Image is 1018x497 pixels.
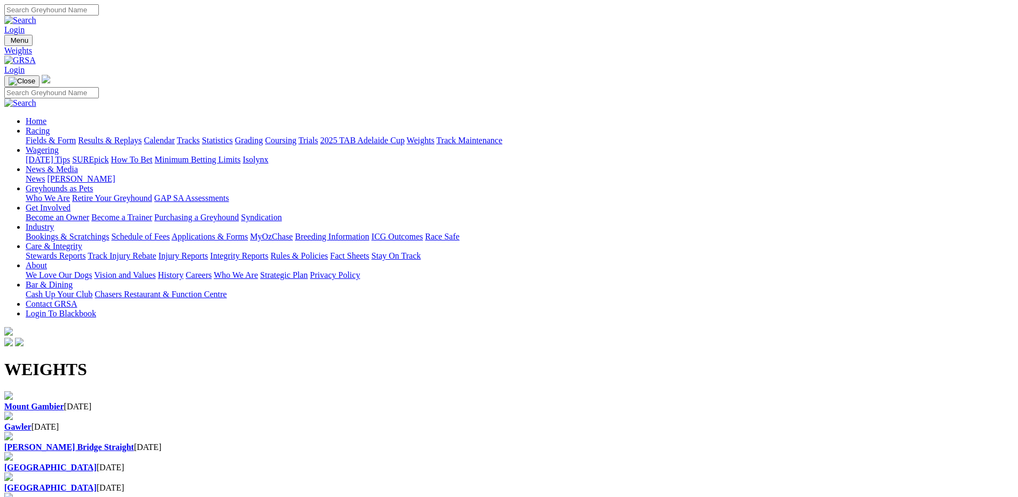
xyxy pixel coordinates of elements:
a: ICG Outcomes [371,232,423,241]
a: Race Safe [425,232,459,241]
div: Bar & Dining [26,290,1014,299]
img: file-red.svg [4,452,13,461]
img: facebook.svg [4,338,13,346]
a: Integrity Reports [210,251,268,260]
a: Trials [298,136,318,145]
a: Chasers Restaurant & Function Centre [95,290,227,299]
a: Retire Your Greyhound [72,193,152,203]
div: Get Involved [26,213,1014,222]
img: file-red.svg [4,411,13,420]
a: Gawler [4,422,32,431]
a: Login To Blackbook [26,309,96,318]
img: Search [4,98,36,108]
a: [PERSON_NAME] [47,174,115,183]
a: Care & Integrity [26,242,82,251]
button: Toggle navigation [4,75,40,87]
a: Syndication [241,213,282,222]
a: Home [26,117,46,126]
a: Schedule of Fees [111,232,169,241]
a: Mount Gambier [4,402,64,411]
a: [GEOGRAPHIC_DATA] [4,483,97,492]
img: Close [9,77,35,86]
a: Results & Replays [78,136,142,145]
button: Toggle navigation [4,35,33,46]
a: History [158,270,183,279]
div: [DATE] [4,402,1014,411]
a: Isolynx [243,155,268,164]
a: Breeding Information [295,232,369,241]
a: Weights [407,136,434,145]
img: file-red.svg [4,432,13,440]
a: Industry [26,222,54,231]
a: Become an Owner [26,213,89,222]
a: Tracks [177,136,200,145]
div: Wagering [26,155,1014,165]
h1: WEIGHTS [4,360,1014,379]
a: 2025 TAB Adelaide Cup [320,136,405,145]
a: Who We Are [214,270,258,279]
img: logo-grsa-white.png [4,327,13,336]
a: Injury Reports [158,251,208,260]
div: Care & Integrity [26,251,1014,261]
a: Login [4,65,25,74]
a: [DATE] Tips [26,155,70,164]
div: [DATE] [4,422,1014,432]
img: logo-grsa-white.png [42,75,50,83]
a: We Love Our Dogs [26,270,92,279]
a: Get Involved [26,203,71,212]
a: News & Media [26,165,78,174]
a: Calendar [144,136,175,145]
a: Privacy Policy [310,270,360,279]
div: [DATE] [4,442,1014,452]
div: [DATE] [4,483,1014,493]
a: GAP SA Assessments [154,193,229,203]
img: file-red.svg [4,472,13,481]
a: Bar & Dining [26,280,73,289]
a: Coursing [265,136,297,145]
a: Weights [4,46,1014,56]
a: Purchasing a Greyhound [154,213,239,222]
a: Careers [185,270,212,279]
a: Minimum Betting Limits [154,155,240,164]
a: Bookings & Scratchings [26,232,109,241]
a: Contact GRSA [26,299,77,308]
img: file-red.svg [4,391,13,400]
a: Stay On Track [371,251,421,260]
a: Statistics [202,136,233,145]
a: [GEOGRAPHIC_DATA] [4,463,97,472]
div: About [26,270,1014,280]
a: SUREpick [72,155,108,164]
a: Applications & Forms [172,232,248,241]
a: Become a Trainer [91,213,152,222]
input: Search [4,4,99,15]
a: [PERSON_NAME] Bridge Straight [4,442,134,452]
a: How To Bet [111,155,153,164]
img: Search [4,15,36,25]
a: About [26,261,47,270]
a: Fields & Form [26,136,76,145]
a: Strategic Plan [260,270,308,279]
a: Wagering [26,145,59,154]
a: Greyhounds as Pets [26,184,93,193]
a: MyOzChase [250,232,293,241]
div: Racing [26,136,1014,145]
img: twitter.svg [15,338,24,346]
a: Track Injury Rebate [88,251,156,260]
a: Racing [26,126,50,135]
a: Grading [235,136,263,145]
div: [DATE] [4,463,1014,472]
span: Menu [11,36,28,44]
a: Cash Up Your Club [26,290,92,299]
a: Vision and Values [94,270,156,279]
div: Greyhounds as Pets [26,193,1014,203]
a: Rules & Policies [270,251,328,260]
a: Track Maintenance [437,136,502,145]
a: News [26,174,45,183]
div: Industry [26,232,1014,242]
input: Search [4,87,99,98]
